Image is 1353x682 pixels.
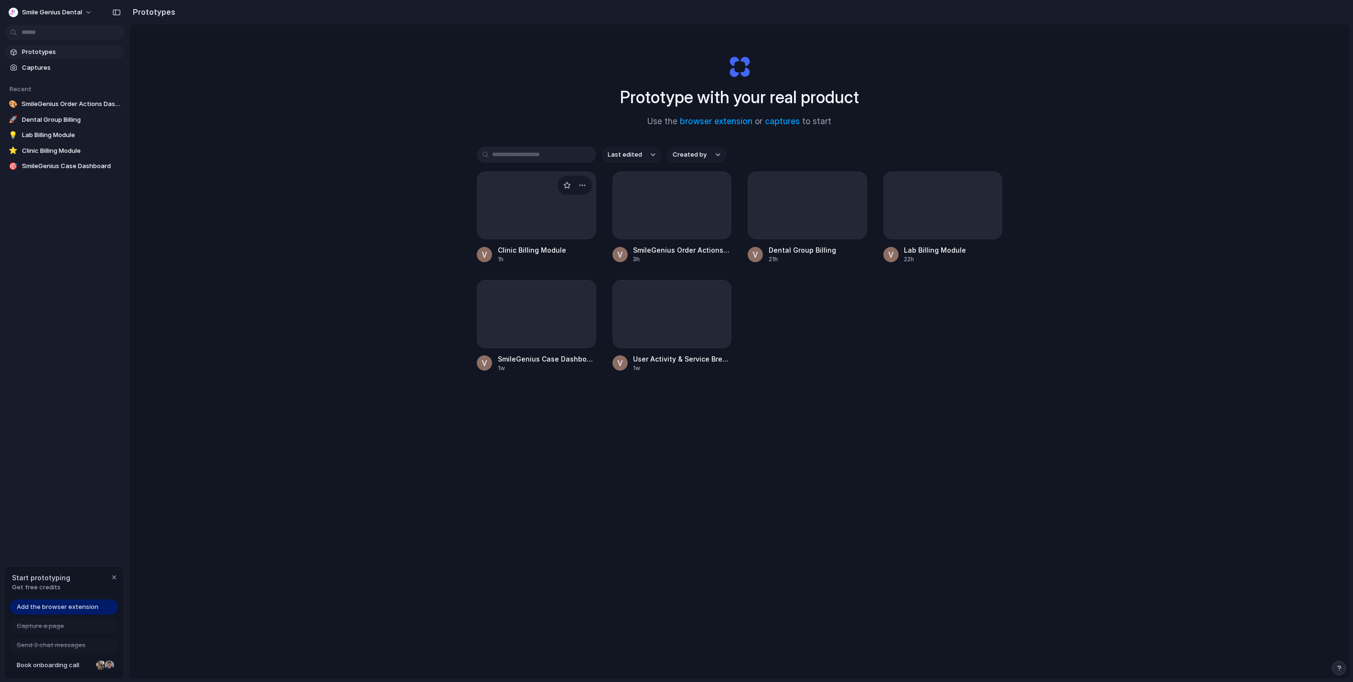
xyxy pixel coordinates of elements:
span: Add the browser extension [17,602,98,612]
a: Prototypes [5,45,124,59]
span: Start prototyping [12,573,70,583]
span: Recent [10,85,32,93]
span: Captures [22,63,120,73]
span: Created by [673,150,707,160]
span: Prototypes [22,47,120,57]
span: Smile Genius Dental [22,8,82,17]
span: Use the or to start [648,116,832,128]
div: Christian Iacullo [104,660,115,671]
span: Lab Billing Module [22,130,120,140]
a: 🎯SmileGenius Case Dashboard [5,159,124,173]
div: 1w [498,364,596,373]
a: Dental Group Billing21h [748,171,867,264]
a: SmileGenius Case Dashboard1w [477,280,596,372]
button: Last edited [602,147,661,163]
a: User Activity & Service Breakdown Dashboard1w [612,280,732,372]
h1: Prototype with your real product [620,85,859,110]
a: captures [765,117,800,126]
button: Created by [667,147,726,163]
a: browser extension [680,117,753,126]
div: 22h [904,255,1003,264]
a: 🚀Dental Group Billing [5,113,124,127]
span: Book onboarding call [17,661,92,670]
span: Clinic Billing Module [498,245,596,255]
div: Nicole Kubica [95,660,107,671]
span: SmileGenius Order Actions Dashboard [21,99,120,109]
div: 🚀 [9,115,18,125]
h2: Prototypes [129,6,175,18]
span: Send 3 chat messages [17,640,86,650]
div: 21h [769,255,867,264]
a: Clinic Billing Module1h [477,171,596,264]
span: SmileGenius Order Actions Dashboard [634,245,732,255]
a: Lab Billing Module22h [883,171,1003,264]
span: Lab Billing Module [904,245,1003,255]
span: SmileGenius Case Dashboard [498,354,596,364]
span: Get free credits [12,583,70,592]
a: 🎨SmileGenius Order Actions Dashboard [5,97,124,111]
div: 1w [634,364,732,373]
span: User Activity & Service Breakdown Dashboard [634,354,732,364]
div: ⭐ [9,146,18,156]
a: Book onboarding call [10,658,118,673]
div: 🎯 [9,161,18,171]
span: Last edited [608,150,642,160]
span: Dental Group Billing [22,115,120,125]
a: Captures [5,61,124,75]
a: 💡Lab Billing Module [5,128,124,142]
div: 1h [498,255,596,264]
a: SmileGenius Order Actions Dashboard3h [612,171,732,264]
span: SmileGenius Case Dashboard [22,161,120,171]
span: Clinic Billing Module [22,146,120,156]
div: 🎨 [9,99,18,109]
span: Dental Group Billing [769,245,867,255]
div: 💡 [9,130,18,140]
div: 3h [634,255,732,264]
a: ⭐Clinic Billing Module [5,144,124,158]
span: Capture a page [17,621,64,631]
button: Smile Genius Dental [5,5,97,20]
